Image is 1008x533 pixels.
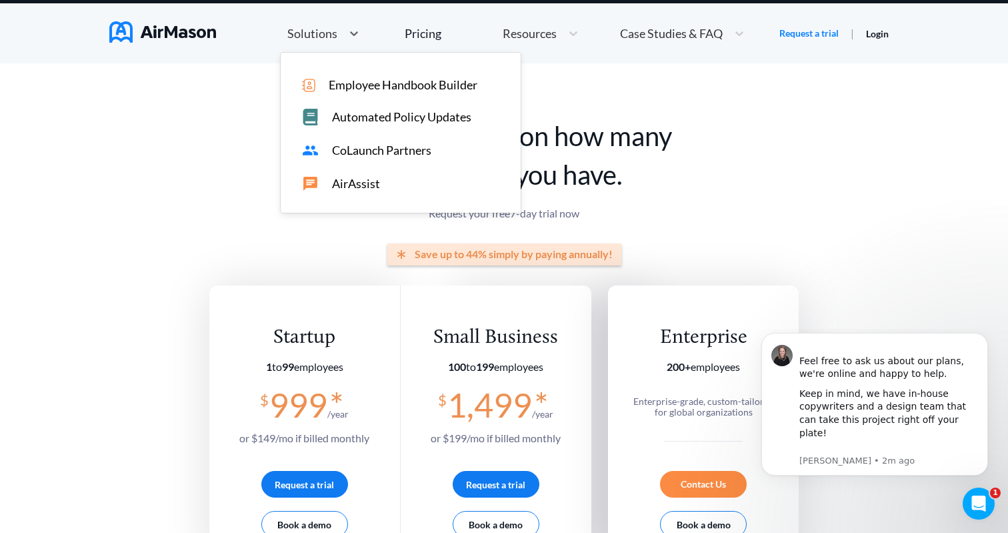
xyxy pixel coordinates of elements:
h1: Pricing is based on how many employees you have. [209,117,799,194]
span: or $ 199 /mo if billed monthly [431,432,561,444]
section: employees [431,361,561,373]
button: Request a trial [453,471,539,498]
span: | [851,27,854,39]
span: to [448,360,494,373]
span: Resources [503,27,557,39]
iframe: Intercom notifications message [741,329,1008,497]
b: 99 [282,360,294,373]
b: 200+ [667,360,691,373]
div: Small Business [431,326,561,350]
p: Request your free 7 -day trial now [209,207,799,219]
b: 1 [266,360,272,373]
section: employees [627,361,781,373]
a: Login [866,28,889,39]
span: $ [260,386,269,408]
a: Pricing [405,21,441,45]
button: Request a trial [261,471,348,498]
span: Save up to 44% simply by paying annually! [415,248,613,260]
span: $ [438,386,447,408]
section: employees [239,361,369,373]
span: Employee Handbook Builder [329,78,477,92]
span: 1,499 [447,385,532,425]
div: Pricing [405,27,441,39]
div: Enterprise [627,326,781,350]
span: Enterprise-grade, custom-tailored for global organizations [633,396,774,418]
span: 999 [269,385,327,425]
span: Case Studies & FAQ [620,27,723,39]
span: Automated Policy Updates [332,110,471,124]
span: 1 [990,488,1001,498]
b: 100 [448,360,466,373]
img: AirMason Logo [109,21,216,43]
b: 199 [476,360,494,373]
div: Startup [239,326,369,350]
img: icon [302,79,315,92]
span: AirAssist [332,177,380,191]
span: Solutions [287,27,337,39]
div: Contact Us [660,471,747,498]
span: CoLaunch Partners [332,143,431,157]
span: or $ 149 /mo if billed monthly [239,432,369,444]
span: to [266,360,294,373]
a: Request a trial [779,27,839,40]
iframe: Intercom live chat [963,488,995,520]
